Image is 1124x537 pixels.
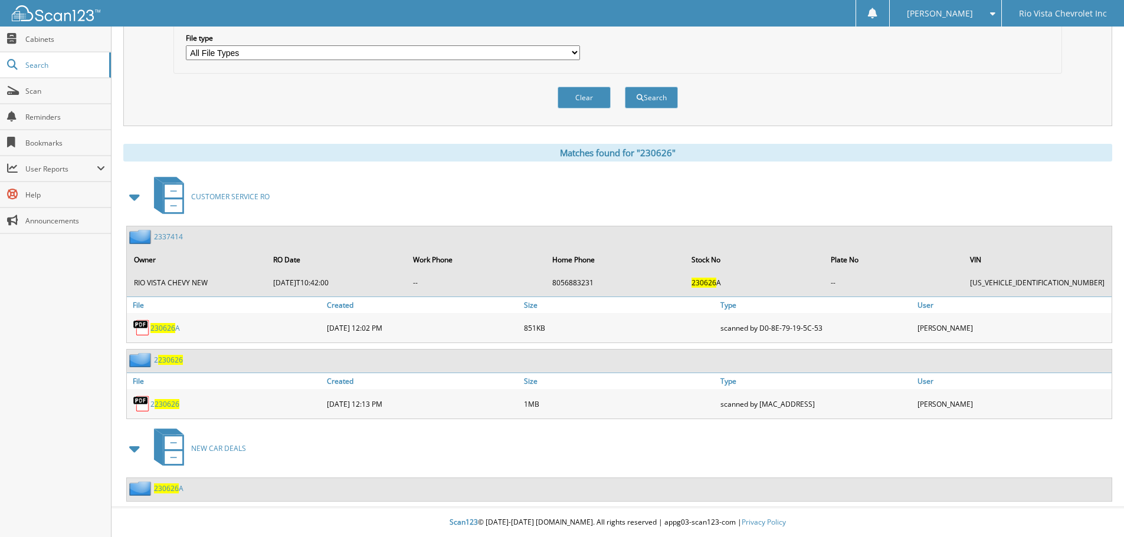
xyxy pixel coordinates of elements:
span: Rio Vista Chevrolet Inc [1019,10,1107,17]
img: PDF.png [133,319,150,337]
th: RO Date [267,248,406,272]
img: folder2.png [129,352,154,367]
span: [PERSON_NAME] [907,10,973,17]
img: PDF.png [133,395,150,413]
a: 2337414 [154,232,183,242]
a: Created [324,373,521,389]
span: 230626 [150,323,175,333]
th: Owner [128,248,266,272]
span: 230626 [692,278,716,288]
a: File [127,373,324,389]
th: VIN [964,248,1110,272]
span: Cabinets [25,34,105,44]
img: scan123-logo-white.svg [12,5,100,21]
span: Scan123 [450,517,478,527]
div: Matches found for "230626" [123,144,1112,162]
span: User Reports [25,164,97,174]
iframe: Chat Widget [1065,480,1124,537]
span: CUSTOMER SERVICE RO [191,192,270,202]
a: Type [717,297,915,313]
span: Search [25,60,103,70]
th: Stock No [686,248,824,272]
a: NEW CAR DEALS [147,425,246,472]
a: Size [521,373,718,389]
div: [DATE] 12:02 PM [324,316,521,340]
span: Reminders [25,112,105,122]
td: -- [825,273,963,292]
th: Work Phone [407,248,545,272]
a: 2230626 [154,355,183,365]
a: 230626A [154,483,183,493]
th: Plate No [825,248,963,272]
a: 230626A [150,323,180,333]
div: [PERSON_NAME] [915,316,1112,340]
div: scanned by D0-8E-79-19-5C-53 [717,316,915,340]
td: A [686,273,824,292]
th: Home Phone [546,248,684,272]
a: 2230626 [150,399,179,409]
span: 230626 [158,355,183,365]
div: scanned by [MAC_ADDRESS] [717,392,915,416]
div: 1MB [521,392,718,416]
span: Help [25,190,105,200]
label: File type [186,33,580,43]
td: 8056883231 [546,273,684,292]
span: Scan [25,86,105,96]
a: Created [324,297,521,313]
span: Announcements [25,216,105,226]
a: File [127,297,324,313]
a: Type [717,373,915,389]
a: Size [521,297,718,313]
div: [DATE] 12:13 PM [324,392,521,416]
td: -- [407,273,545,292]
button: Search [625,87,678,108]
button: Clear [558,87,611,108]
span: 230626 [154,483,179,493]
img: folder2.png [129,481,154,496]
td: [DATE]T10:42:00 [267,273,406,292]
td: [US_VEHICLE_IDENTIFICATION_NUMBER] [964,273,1110,292]
div: 851KB [521,316,718,340]
a: CUSTOMER SERVICE RO [147,173,270,220]
td: RIO VISTA CHEVY NEW [128,273,266,292]
span: NEW CAR DEALS [191,443,246,453]
span: 230626 [155,399,179,409]
a: Privacy Policy [742,517,786,527]
a: User [915,373,1112,389]
div: [PERSON_NAME] [915,392,1112,416]
img: folder2.png [129,229,154,244]
a: User [915,297,1112,313]
div: © [DATE]-[DATE] [DOMAIN_NAME]. All rights reserved | appg03-scan123-com | [112,508,1124,537]
span: Bookmarks [25,138,105,148]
